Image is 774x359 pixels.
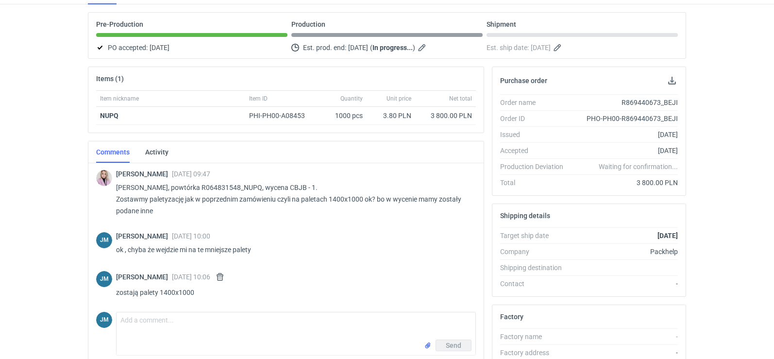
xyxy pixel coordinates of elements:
[172,273,210,281] span: [DATE] 10:06
[500,178,571,188] div: Total
[553,42,564,53] button: Edit estimated shipping date
[599,162,678,171] em: Waiting for confirmation...
[500,212,550,220] h2: Shipping details
[96,170,112,186] img: Klaudia Wiśniewska
[96,232,112,248] figcaption: JM
[116,232,172,240] span: [PERSON_NAME]
[500,77,547,85] h2: Purchase order
[291,20,325,28] p: Production
[172,232,210,240] span: [DATE] 10:00
[96,271,112,287] div: Joanna Myślak
[116,287,468,298] p: zostają palety 1400x1000
[571,114,678,123] div: PHO-PH00-R869440673_BEJI
[571,279,678,289] div: -
[571,130,678,139] div: [DATE]
[96,312,112,328] figcaption: JM
[116,170,172,178] span: [PERSON_NAME]
[419,111,472,120] div: 3 800.00 PLN
[249,95,268,103] span: Item ID
[116,182,468,217] p: [PERSON_NAME], powtórka R064831548_NUPQ, wycena CBJB - 1. Zostawmy paletyzację jak w poprzednim z...
[96,42,287,53] div: PO accepted:
[116,244,468,256] p: ok , chyba że wejdzie mi na te mniejsze palety
[500,162,571,171] div: Production Deviation
[417,42,429,53] button: Edit estimated production end date
[657,232,678,239] strong: [DATE]
[449,95,472,103] span: Net total
[370,111,411,120] div: 3.80 PLN
[436,340,471,351] button: Send
[413,44,415,51] em: )
[348,42,368,53] span: [DATE]
[150,42,169,53] span: [DATE]
[96,20,143,28] p: Pre-Production
[100,95,139,103] span: Item nickname
[96,75,124,83] h2: Items (1)
[340,95,363,103] span: Quantity
[500,247,571,256] div: Company
[500,348,571,358] div: Factory address
[387,95,411,103] span: Unit price
[249,111,314,120] div: PHI-PH00-A08453
[96,312,112,328] div: Joanna Myślak
[96,232,112,248] div: Joanna Myślak
[500,146,571,155] div: Accepted
[571,348,678,358] div: -
[500,98,571,107] div: Order name
[372,44,413,51] strong: In progress...
[500,263,571,273] div: Shipping destination
[370,44,372,51] em: (
[500,332,571,342] div: Factory name
[571,146,678,155] div: [DATE]
[96,271,112,287] figcaption: JM
[487,42,678,53] div: Est. ship date:
[571,178,678,188] div: 3 800.00 PLN
[666,75,678,86] button: Download PO
[96,141,130,163] a: Comments
[500,279,571,289] div: Contact
[291,42,483,53] div: Est. prod. end:
[100,112,118,120] a: NUPQ
[446,342,461,349] span: Send
[145,141,168,163] a: Activity
[500,313,523,321] h2: Factory
[531,42,551,53] span: [DATE]
[487,20,516,28] p: Shipment
[500,114,571,123] div: Order ID
[571,332,678,342] div: -
[318,107,367,125] div: 1000 pcs
[571,247,678,256] div: Packhelp
[172,170,210,178] span: [DATE] 09:47
[571,98,678,107] div: R869440673_BEJI
[500,231,571,240] div: Target ship date
[500,130,571,139] div: Issued
[116,273,172,281] span: [PERSON_NAME]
